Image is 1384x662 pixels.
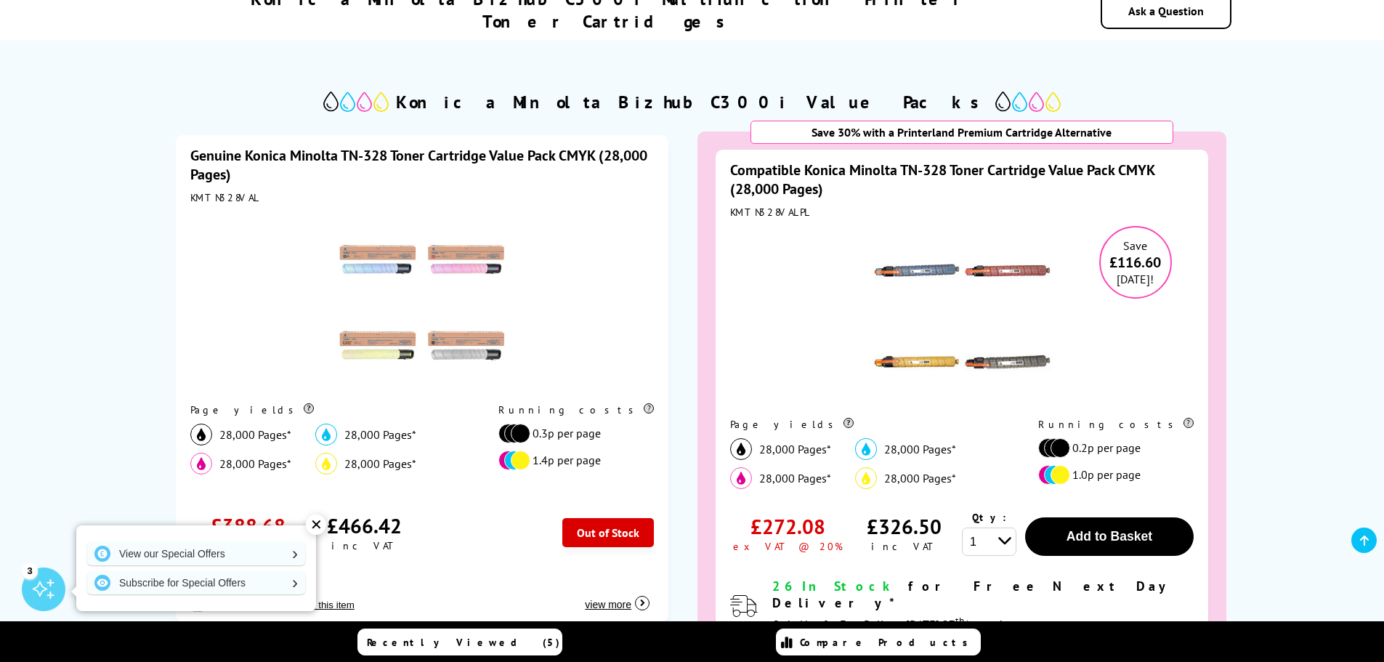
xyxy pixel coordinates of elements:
div: £326.50 [867,513,942,540]
span: 28,000 Pages* [759,442,831,456]
div: KMTN328VALPL [730,206,1194,219]
span: Qty: [972,511,1006,524]
span: 26 In Stock [772,578,896,594]
a: Ask a Question [1128,4,1204,18]
button: view more [580,584,654,611]
div: Page yields [730,418,1008,431]
span: 28,000 Pages* [344,456,416,471]
div: Save 30% with a Printerland Premium Cartridge Alternative [750,121,1173,144]
img: magenta_icon.svg [730,467,752,489]
button: Add to Basket [1025,517,1194,556]
img: cyan_icon.svg [315,424,337,445]
img: magenta_icon.svg [190,453,212,475]
div: Out of Stock [562,518,654,547]
span: Add to Basket [1067,529,1152,544]
span: 28,000 Pages* [884,471,956,485]
sup: th [955,614,964,627]
span: for Free Next Day Delivery* [772,578,1173,611]
div: £272.08 [750,513,825,540]
span: Compare Products [800,636,976,649]
div: £388.68 [211,512,286,539]
div: modal_delivery [772,578,1194,635]
div: ex VAT @ 20% [733,540,843,553]
span: [DATE]! [1117,272,1154,286]
img: black_icon.svg [730,438,752,460]
a: View our Special Offers [87,542,305,565]
a: Compare Products [776,629,981,655]
img: Compatible Konica Minolta TN-328 Toner Cartridge Value Pack CMYK (28,000 Pages) [871,226,1053,408]
img: cyan_icon.svg [855,438,877,460]
div: ✕ [306,514,326,535]
div: inc VAT [871,540,937,553]
li: 0.3p per page [498,424,647,443]
div: KMTN328VAL [190,191,654,204]
h2: Konica Minolta Bizhub C300i Value Packs [396,91,988,113]
div: Running costs [498,403,654,416]
img: yellow_icon.svg [315,453,337,475]
li: 1.4p per page [498,451,647,470]
span: Recently Viewed (5) [367,636,560,649]
div: Running costs [1038,418,1194,431]
span: 28,000 Pages* [219,427,291,442]
span: Order for Free Delivery [DATE] 27 August! [772,617,1003,631]
span: £116.60 [1101,253,1170,272]
li: 0.2p per page [1038,438,1186,458]
img: yellow_icon.svg [855,467,877,489]
span: 28,000 Pages* [344,427,416,442]
a: Recently Viewed (5) [357,629,562,655]
a: Compatible Konica Minolta TN-328 Toner Cartridge Value Pack CMYK (28,000 Pages) [730,161,1154,198]
span: 28,000 Pages* [759,471,831,485]
span: view more [585,599,631,610]
a: Genuine Konica Minolta TN-328 Toner Cartridge Value Pack CMYK (28,000 Pages) [190,146,647,184]
span: Save [1123,238,1147,253]
span: Now [800,617,823,631]
span: 28,000 Pages* [884,442,956,456]
div: inc VAT [331,539,397,552]
span: 28,000 Pages* [219,456,291,471]
div: 3 [22,562,38,578]
li: 1.0p per page [1038,465,1186,485]
a: Subscribe for Special Offers [87,571,305,594]
div: Page yields [190,403,469,416]
img: Konica Minolta TN-328 Toner Cartridge Value Pack CMYK (28,000 Pages) [331,211,513,393]
div: £466.42 [327,512,402,539]
img: black_icon.svg [190,424,212,445]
